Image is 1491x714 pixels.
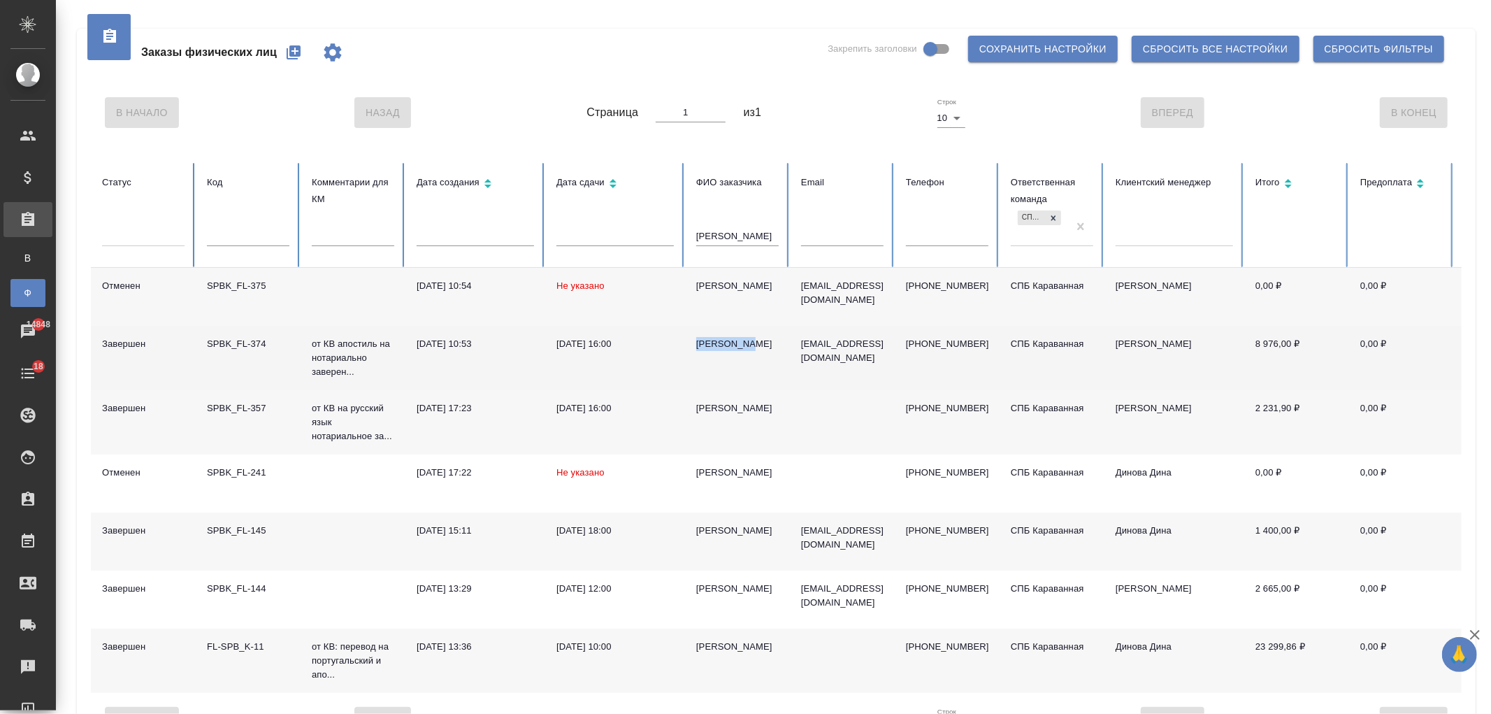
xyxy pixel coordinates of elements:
p: от КВ апостиль на нотариально заверен... [312,337,394,379]
td: 8 976,00 ₽ [1244,326,1349,390]
span: из 1 [744,104,762,121]
div: [PERSON_NAME] [696,466,779,480]
div: [DATE] 16:00 [556,337,674,351]
p: [PHONE_NUMBER] [906,640,988,654]
p: от КВ: перевод на португальский и апо... [312,640,394,682]
div: [PERSON_NAME] [696,401,779,415]
td: Динова Дина [1104,629,1244,693]
p: [PHONE_NUMBER] [906,466,988,480]
div: СПБ Караванная [1011,401,1093,415]
span: Сохранить настройки [979,41,1107,58]
div: [PERSON_NAME] [696,279,779,293]
div: [DATE] 13:36 [417,640,534,654]
div: Сортировка [417,174,534,194]
span: Сбросить фильтры [1325,41,1433,58]
td: Динова Дина [1104,513,1244,571]
div: СПБ Караванная [1011,582,1093,596]
div: SPBK_FL-357 [207,401,289,415]
span: Не указано [556,280,605,291]
div: СПБ Караванная [1011,337,1093,351]
label: Строк [937,99,956,106]
button: Сбросить все настройки [1132,36,1299,62]
div: [DATE] 17:23 [417,401,534,415]
div: [DATE] 13:29 [417,582,534,596]
div: 10 [937,108,965,128]
td: [PERSON_NAME] [1104,390,1244,455]
p: [PHONE_NUMBER] [906,401,988,415]
div: Телефон [906,174,988,191]
div: SPBK_FL-374 [207,337,289,351]
td: 0,00 ₽ [1349,513,1454,571]
td: [PERSON_NAME] [1104,571,1244,629]
td: 0,00 ₽ [1349,390,1454,455]
span: Сбросить все настройки [1143,41,1288,58]
div: СПБ Караванная [1011,524,1093,538]
td: 0,00 ₽ [1349,629,1454,693]
div: SPBK_FL-375 [207,279,289,293]
span: 14848 [18,317,59,331]
span: Ф [17,286,38,300]
div: Сортировка [1255,174,1338,194]
div: [DATE] 17:22 [417,466,534,480]
div: [DATE] 12:00 [556,582,674,596]
span: 🙏 [1448,640,1471,669]
td: 2 665,00 ₽ [1244,571,1349,629]
div: [DATE] 15:11 [417,524,534,538]
td: 23 299,86 ₽ [1244,629,1349,693]
button: Создать [277,36,310,69]
div: Отменен [102,466,185,480]
td: Динова Дина [1104,455,1244,513]
div: Сортировка [556,174,674,194]
td: 0,00 ₽ [1244,268,1349,326]
a: В [10,244,45,272]
div: SPBK_FL-145 [207,524,289,538]
div: FL-SPB_K-11 [207,640,289,654]
div: [PERSON_NAME] [696,582,779,596]
a: 18 [3,356,52,391]
p: [EMAIL_ADDRESS][DOMAIN_NAME] [801,524,884,552]
div: Ответственная команда [1011,174,1093,208]
div: Завершен [102,401,185,415]
td: [PERSON_NAME] [1104,268,1244,326]
p: [PHONE_NUMBER] [906,524,988,538]
div: Завершен [102,640,185,654]
div: Код [207,174,289,191]
div: SPBK_FL-144 [207,582,289,596]
div: СПБ Караванная [1018,210,1046,225]
div: СПБ Караванная [1011,466,1093,480]
div: SPBK_FL-241 [207,466,289,480]
a: 14848 [3,314,52,349]
div: [DATE] 10:53 [417,337,534,351]
div: Отменен [102,279,185,293]
td: 0,00 ₽ [1349,268,1454,326]
div: ФИО заказчика [696,174,779,191]
td: 0,00 ₽ [1244,455,1349,513]
span: Страница [586,104,638,121]
div: Комментарии для КМ [312,174,394,208]
div: Завершен [102,582,185,596]
div: [DATE] 10:54 [417,279,534,293]
div: Сортировка [1360,174,1443,194]
div: СПБ Караванная [1011,279,1093,293]
div: Завершен [102,524,185,538]
p: [PHONE_NUMBER] [906,279,988,293]
div: Завершен [102,337,185,351]
td: 1 400,00 ₽ [1244,513,1349,571]
span: 18 [25,359,52,373]
span: Закрепить заголовки [828,42,917,56]
div: [PERSON_NAME] [696,640,779,654]
p: [EMAIL_ADDRESS][DOMAIN_NAME] [801,582,884,610]
button: 🙏 [1442,637,1477,672]
td: 2 231,90 ₽ [1244,390,1349,455]
div: [PERSON_NAME] [696,524,779,538]
span: В [17,251,38,265]
span: Заказы физических лиц [141,44,277,61]
p: [EMAIL_ADDRESS][DOMAIN_NAME] [801,337,884,365]
div: Клиентский менеджер [1116,174,1233,191]
div: Статус [102,174,185,191]
div: [DATE] 16:00 [556,401,674,415]
p: от КВ на русский язык нотариальное за... [312,401,394,443]
button: Сбросить фильтры [1313,36,1444,62]
div: СПБ Караванная [1011,640,1093,654]
td: 0,00 ₽ [1349,455,1454,513]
